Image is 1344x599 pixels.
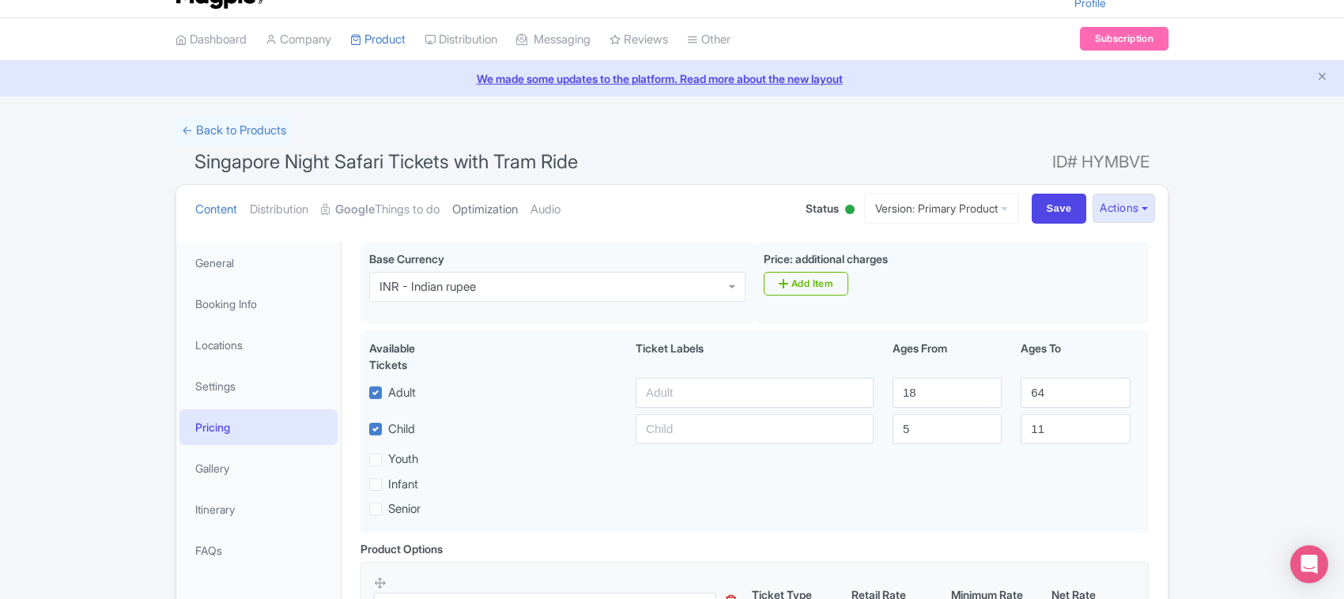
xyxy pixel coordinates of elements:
[425,18,497,62] a: Distribution
[194,150,578,173] span: Singapore Night Safari Tickets with Tram Ride
[1011,340,1139,373] div: Ages To
[636,414,874,444] input: Child
[1290,545,1328,583] div: Open Intercom Messenger
[176,18,247,62] a: Dashboard
[179,286,338,322] a: Booking Info
[179,327,338,363] a: Locations
[1052,146,1150,178] span: ID# HYMBVE
[1080,27,1168,51] a: Subscription
[266,18,331,62] a: Company
[179,492,338,527] a: Itinerary
[388,450,418,469] label: Youth
[842,198,858,223] div: Active
[335,201,375,219] strong: Google
[179,245,338,281] a: General
[195,185,237,235] a: Content
[452,185,518,235] a: Optimization
[388,476,418,494] label: Infant
[806,200,839,217] span: Status
[388,420,415,439] label: Child
[350,18,406,62] a: Product
[369,340,455,373] div: Available Tickets
[626,340,883,373] div: Ticket Labels
[179,368,338,404] a: Settings
[864,193,1019,224] a: Version: Primary Product
[176,115,293,146] a: ← Back to Products
[379,280,476,294] div: INR - Indian rupee
[1093,194,1155,223] button: Actions
[369,252,444,266] span: Base Currency
[516,18,591,62] a: Messaging
[9,70,1335,87] a: We made some updates to the platform. Read more about the new layout
[636,378,874,408] input: Adult
[179,409,338,445] a: Pricing
[610,18,668,62] a: Reviews
[179,450,338,486] a: Gallery
[321,185,440,235] a: GoogleThings to do
[764,272,848,296] a: Add Item
[1316,69,1328,87] button: Close announcement
[250,185,308,235] a: Distribution
[388,384,416,402] label: Adult
[1032,194,1087,224] input: Save
[179,533,338,568] a: FAQs
[687,18,731,62] a: Other
[530,185,561,235] a: Audio
[883,340,1011,373] div: Ages From
[388,500,421,518] label: Senior
[764,251,888,267] label: Price: additional charges
[361,541,443,557] div: Product Options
